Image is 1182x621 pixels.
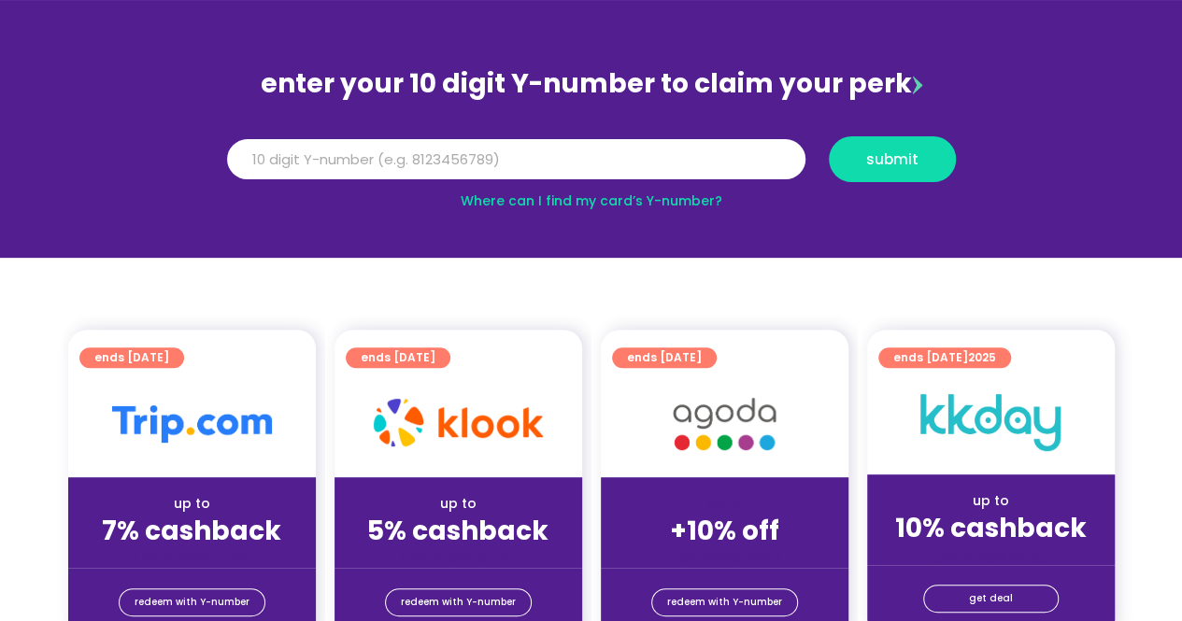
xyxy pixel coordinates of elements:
[612,347,717,368] a: ends [DATE]
[346,347,450,368] a: ends [DATE]
[627,347,702,368] span: ends [DATE]
[882,545,1100,565] div: (for stays only)
[135,589,249,615] span: redeem with Y-number
[94,347,169,368] span: ends [DATE]
[968,349,996,365] span: 2025
[227,139,805,180] input: 10 digit Y-number (e.g. 8123456789)
[385,588,532,616] a: redeem with Y-number
[707,494,742,513] span: up to
[361,347,435,368] span: ends [DATE]
[218,60,965,108] div: enter your 10 digit Y-number to claim your perk
[616,548,833,568] div: (for stays only)
[349,494,567,514] div: up to
[401,589,516,615] span: redeem with Y-number
[969,586,1013,612] span: get deal
[895,510,1087,546] strong: 10% cashback
[667,589,782,615] span: redeem with Y-number
[461,191,722,210] a: Where can I find my card’s Y-number?
[119,588,265,616] a: redeem with Y-number
[866,152,919,166] span: submit
[670,513,779,549] strong: +10% off
[893,347,996,368] span: ends [DATE]
[878,347,1011,368] a: ends [DATE]2025
[83,494,301,514] div: up to
[651,588,798,616] a: redeem with Y-number
[102,513,281,549] strong: 7% cashback
[349,548,567,568] div: (for stays only)
[923,585,1059,613] a: get deal
[227,136,956,196] form: Y Number
[882,491,1100,511] div: up to
[367,513,548,549] strong: 5% cashback
[829,136,956,182] button: submit
[83,548,301,568] div: (for stays only)
[79,347,184,368] a: ends [DATE]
